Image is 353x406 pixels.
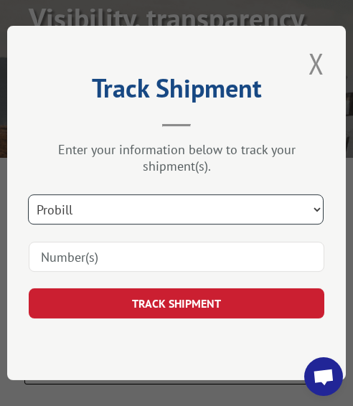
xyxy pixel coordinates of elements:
[29,78,324,105] h2: Track Shipment
[29,141,324,174] div: Enter your information below to track your shipment(s).
[29,242,324,272] input: Number(s)
[304,44,329,83] button: Close modal
[29,288,324,318] button: TRACK SHIPMENT
[304,357,343,396] a: Open chat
